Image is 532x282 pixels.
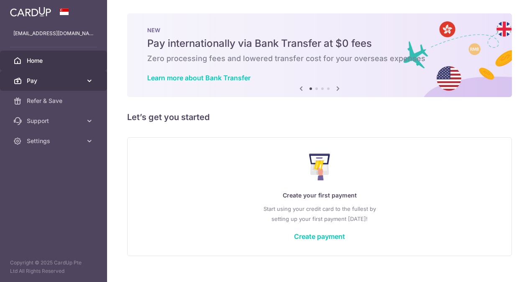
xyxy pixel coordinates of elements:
[147,74,251,82] a: Learn more about Bank Transfer
[27,117,82,125] span: Support
[147,27,492,33] p: NEW
[27,77,82,85] span: Pay
[27,56,82,65] span: Home
[294,232,345,241] a: Create payment
[19,6,36,13] span: Help
[27,97,82,105] span: Refer & Save
[309,154,330,180] img: Make Payment
[144,204,495,224] p: Start using your credit card to the fullest by setting up your first payment [DATE]!
[27,137,82,145] span: Settings
[10,7,51,17] img: CardUp
[127,110,512,124] h5: Let’s get you started
[13,29,94,38] p: [EMAIL_ADDRESS][DOMAIN_NAME]
[127,13,512,97] img: Bank transfer banner
[147,54,492,64] h6: Zero processing fees and lowered transfer cost for your overseas expenses
[144,190,495,200] p: Create your first payment
[147,37,492,50] h5: Pay internationally via Bank Transfer at $0 fees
